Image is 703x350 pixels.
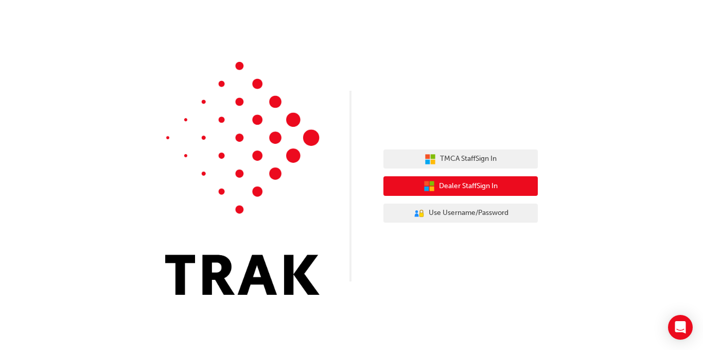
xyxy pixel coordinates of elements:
img: Trak [165,62,320,295]
div: Open Intercom Messenger [668,315,693,340]
span: Use Username/Password [429,207,508,219]
button: TMCA StaffSign In [383,149,538,169]
button: Use Username/Password [383,204,538,223]
span: TMCA Staff Sign In [440,153,497,165]
span: Dealer Staff Sign In [439,180,498,192]
button: Dealer StaffSign In [383,176,538,196]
